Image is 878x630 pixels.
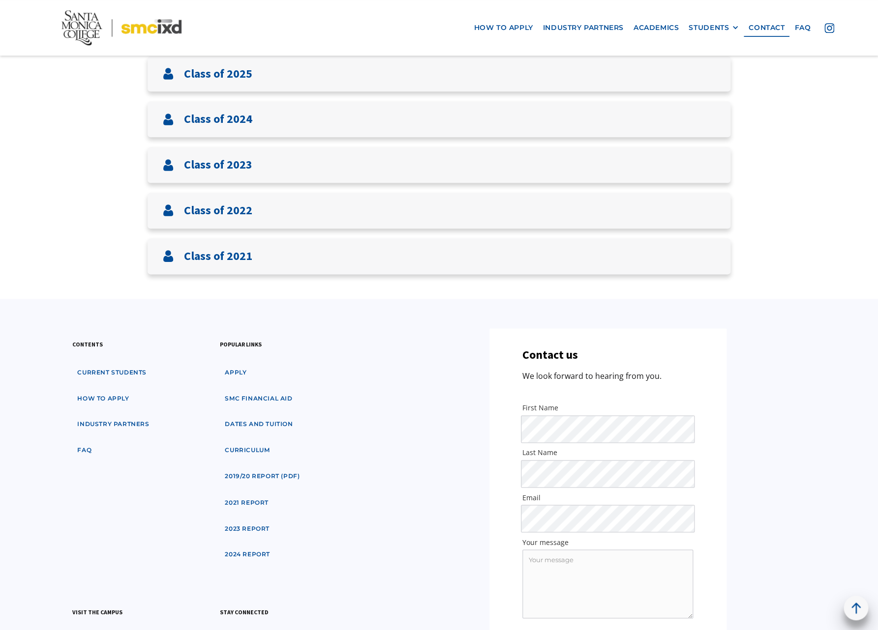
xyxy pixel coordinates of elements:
[220,607,269,616] h3: stay connected
[824,23,834,33] img: icon - instagram
[220,519,274,538] a: 2023 Report
[220,390,297,408] a: SMC financial aid
[184,67,252,81] h3: Class of 2025
[522,370,662,383] p: We look forward to hearing from you.
[220,441,274,459] a: curriculum
[162,250,174,262] img: User icon
[220,415,298,433] a: dates and tuition
[538,19,628,37] a: industry partners
[162,204,174,216] img: User icon
[220,493,273,512] a: 2021 Report
[220,467,304,486] a: 2019/20 Report (pdf)
[162,114,174,125] img: User icon
[72,441,96,459] a: faq
[522,537,693,547] label: Your message
[184,158,252,172] h3: Class of 2023
[220,364,251,382] a: apply
[220,340,262,349] h3: popular links
[469,19,538,37] a: how to apply
[522,348,578,362] h3: Contact us
[789,19,816,37] a: faq
[162,68,174,80] img: User icon
[522,403,693,413] label: First Name
[184,249,252,263] h3: Class of 2021
[72,415,154,433] a: industry partners
[844,596,868,620] a: back to top
[689,24,739,32] div: STUDENTS
[72,364,151,382] a: Current students
[744,19,789,37] a: contact
[72,607,122,616] h3: visit the campus
[61,10,182,45] img: Santa Monica College - SMC IxD logo
[184,203,252,218] h3: Class of 2022
[522,448,693,458] label: Last Name
[162,159,174,171] img: User icon
[184,112,252,126] h3: Class of 2024
[72,340,103,349] h3: contents
[522,492,693,502] label: Email
[689,24,729,32] div: STUDENTS
[629,19,684,37] a: Academics
[72,390,134,408] a: how to apply
[220,545,275,563] a: 2024 Report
